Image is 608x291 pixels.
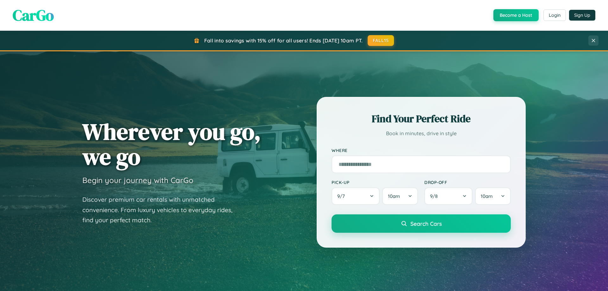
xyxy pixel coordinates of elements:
[388,193,400,199] span: 10am
[82,194,241,225] p: Discover premium car rentals with unmatched convenience. From luxury vehicles to everyday rides, ...
[368,35,394,46] button: FALL15
[332,129,511,138] p: Book in minutes, drive in style
[543,9,566,21] button: Login
[337,193,348,199] span: 9 / 7
[332,214,511,233] button: Search Cars
[475,187,511,205] button: 10am
[13,5,54,26] span: CarGo
[82,119,261,169] h1: Wherever you go, we go
[493,9,539,21] button: Become a Host
[332,187,380,205] button: 9/7
[204,37,363,44] span: Fall into savings with 15% off for all users! Ends [DATE] 10am PT.
[569,10,595,21] button: Sign Up
[430,193,441,199] span: 9 / 8
[424,187,472,205] button: 9/8
[481,193,493,199] span: 10am
[410,220,442,227] span: Search Cars
[82,175,193,185] h3: Begin your journey with CarGo
[332,148,511,153] label: Where
[424,180,511,185] label: Drop-off
[382,187,418,205] button: 10am
[332,112,511,126] h2: Find Your Perfect Ride
[332,180,418,185] label: Pick-up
